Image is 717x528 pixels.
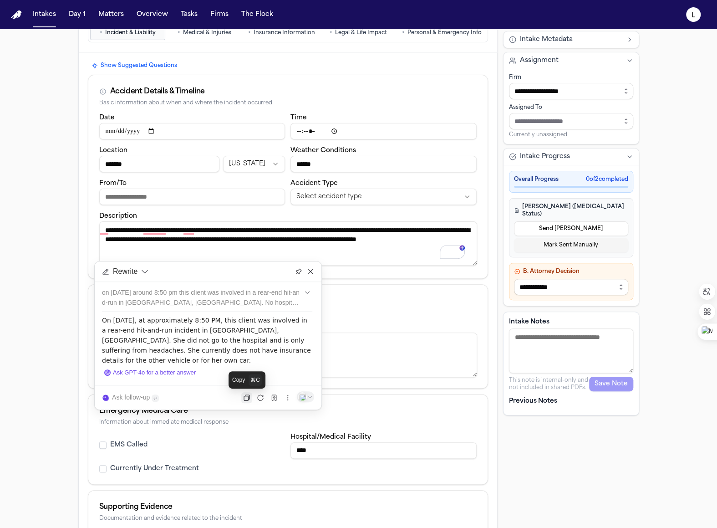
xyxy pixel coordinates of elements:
[110,464,199,473] label: Currently Under Treatment
[290,114,307,121] label: Time
[207,6,232,23] button: Firms
[29,6,60,23] button: Intakes
[99,147,127,154] label: Location
[110,441,147,450] label: EMS Called
[509,74,633,81] div: Firm
[177,6,201,23] button: Tasks
[238,6,277,23] button: The Flock
[99,123,285,139] input: Incident date
[99,502,477,513] div: Supporting Evidence
[90,26,165,40] button: Go to Incident & Liability
[520,56,559,65] span: Assignment
[586,176,628,183] span: 0 of 2 completed
[223,156,285,172] button: Incident state
[509,131,567,138] span: Currently unassigned
[99,221,477,266] textarea: To enrich screen reader interactions, please activate Accessibility in Grammarly extension settings
[290,442,477,459] input: Hospital or medical facility
[99,114,115,121] label: Date
[11,10,22,19] img: Finch Logo
[99,156,219,172] input: Incident location
[509,83,633,99] input: Select firm
[254,29,315,36] span: Insurance Information
[509,104,633,111] div: Assigned To
[183,29,231,36] span: Medical & Injuries
[402,28,405,37] span: •
[520,152,570,161] span: Intake Progress
[99,189,285,205] input: From/To destination
[99,515,477,522] div: Documentation and evidence related to the incident
[509,397,633,406] p: Previous Notes
[110,86,205,97] div: Accident Details & Timeline
[509,377,589,391] p: This note is internal-only and not included in shared PDFs.
[503,31,639,48] button: Intake Metadata
[514,238,628,252] button: Mark Sent Manually
[290,147,356,154] label: Weather Conditions
[509,328,633,373] textarea: Intake notes
[514,203,628,218] h4: [PERSON_NAME] ([MEDICAL_DATA] Status)
[244,26,319,40] button: Go to Insurance Information
[290,434,371,441] label: Hospital/Medical Facility
[95,6,127,23] button: Matters
[133,6,172,23] button: Overview
[290,180,338,187] label: Accident Type
[321,26,396,40] button: Go to Legal & Life Impact
[407,29,482,36] span: Personal & Emergency Info
[290,156,477,172] input: Weather conditions
[520,35,573,44] span: Intake Metadata
[514,268,628,275] h4: B. Attorney Decision
[398,26,486,40] button: Go to Personal & Emergency Info
[290,123,477,139] input: Incident time
[330,28,332,37] span: •
[65,6,89,23] button: Day 1
[509,113,633,129] input: Assign to staff member
[335,29,387,36] span: Legal & Life Impact
[248,28,251,37] span: •
[105,29,156,36] span: Incident & Liability
[11,10,22,19] a: Home
[503,52,639,69] button: Assignment
[88,60,181,71] button: Show Suggested Questions
[509,318,633,327] label: Intake Notes
[514,176,559,183] span: Overall Progress
[167,26,242,40] button: Go to Medical & Injuries
[503,149,639,165] button: Intake Progress
[99,213,137,220] label: Description
[99,180,127,187] label: From/To
[178,28,180,37] span: •
[99,100,477,107] div: Basic information about when and where the incident occurred
[100,28,102,37] span: •
[514,221,628,236] button: Send [PERSON_NAME]
[99,419,477,426] div: Information about immediate medical response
